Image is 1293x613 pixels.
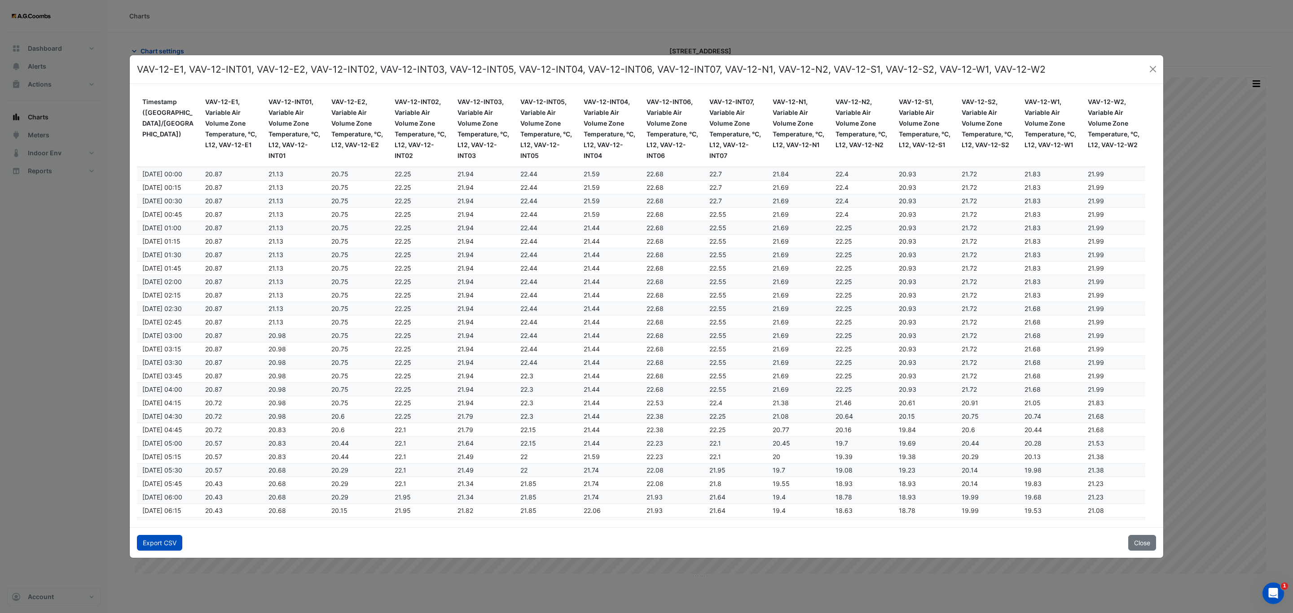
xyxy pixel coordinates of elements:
[646,184,664,191] span: 22.68
[268,359,286,366] span: 20.98
[200,91,263,167] datatable-header-cell: VAV-12-E1, Variable Air Volume Zone Temperature, °C, L12, VAV-12-E1
[457,237,474,245] span: 21.94
[268,197,283,205] span: 21.13
[142,291,181,299] span: 04/08/2025 02:15
[205,372,222,380] span: 20.87
[1025,291,1041,299] span: 21.83
[646,210,664,218] span: 22.68
[646,372,664,380] span: 22.68
[331,385,348,393] span: 20.75
[773,278,789,285] span: 21.69
[1025,318,1041,326] span: 21.68
[962,372,977,380] span: 21.72
[1088,372,1104,380] span: 21.99
[584,170,600,178] span: 21.59
[899,184,916,191] span: 20.93
[457,224,474,232] span: 21.94
[205,197,222,205] span: 20.87
[457,359,474,366] span: 21.94
[1025,210,1041,218] span: 21.83
[268,305,283,312] span: 21.13
[331,291,348,299] span: 20.75
[773,237,789,245] span: 21.69
[452,91,515,167] datatable-header-cell: VAV-12-INT03, Variable Air Volume Zone Temperature, °C, L12, VAV-12-INT03
[899,345,916,353] span: 20.93
[899,170,916,178] span: 20.93
[962,184,977,191] span: 21.72
[773,264,789,272] span: 21.69
[395,251,411,258] span: 22.25
[205,345,222,353] span: 20.87
[773,224,789,232] span: 21.69
[142,305,182,312] span: 04/08/2025 02:30
[962,251,977,258] span: 21.72
[457,385,474,393] span: 21.94
[709,170,722,178] span: 22.7
[395,224,411,232] span: 22.25
[1025,184,1041,191] span: 21.83
[457,210,474,218] span: 21.94
[331,305,348,312] span: 20.75
[1025,278,1041,285] span: 21.83
[520,251,537,258] span: 22.44
[584,372,600,380] span: 21.44
[1088,305,1104,312] span: 21.99
[331,210,348,218] span: 20.75
[331,237,348,245] span: 20.75
[268,170,283,178] span: 21.13
[142,264,181,272] span: 04/08/2025 01:45
[830,91,893,167] datatable-header-cell: VAV-12-N2, Variable Air Volume Zone Temperature, °C, L12, VAV-12-N2
[646,237,664,245] span: 22.68
[709,318,726,326] span: 22.55
[1088,98,1139,149] span: VAV-12-W2, Variable Air Volume Zone Temperature, °C, L12, VAV-12-W2
[268,291,283,299] span: 21.13
[836,210,849,218] span: 22.4
[331,251,348,258] span: 20.75
[1088,291,1104,299] span: 21.99
[205,251,222,258] span: 20.87
[899,305,916,312] span: 20.93
[646,291,664,299] span: 22.68
[709,332,726,339] span: 22.55
[646,359,664,366] span: 22.68
[962,210,977,218] span: 21.72
[962,264,977,272] span: 21.72
[584,359,600,366] span: 21.44
[773,305,789,312] span: 21.69
[457,264,474,272] span: 21.94
[331,184,348,191] span: 20.75
[646,98,698,159] span: VAV-12-INT06, Variable Air Volume Zone Temperature, °C, L12, VAV-12-INT06
[1088,184,1104,191] span: 21.99
[646,251,664,258] span: 22.68
[899,210,916,218] span: 20.93
[899,264,916,272] span: 20.93
[893,91,956,167] datatable-header-cell: VAV-12-S1, Variable Air Volume Zone Temperature, °C, L12, VAV-12-S1
[899,372,916,380] span: 20.93
[836,359,852,366] span: 22.25
[899,318,916,326] span: 20.93
[773,98,824,149] span: VAV-12-N1, Variable Air Volume Zone Temperature, °C, L12, VAV-12-N1
[709,305,726,312] span: 22.55
[142,332,182,339] span: 04/08/2025 03:00
[395,237,411,245] span: 22.25
[1088,318,1104,326] span: 21.99
[205,318,222,326] span: 20.87
[899,98,950,149] span: VAV-12-S1, Variable Air Volume Zone Temperature, °C, L12, VAV-12-S1
[578,91,641,167] datatable-header-cell: VAV-12-INT04, Variable Air Volume Zone Temperature, °C, L12, VAV-12-INT04
[709,197,722,205] span: 22.7
[899,237,916,245] span: 20.93
[773,332,789,339] span: 21.69
[836,251,852,258] span: 22.25
[704,91,767,167] datatable-header-cell: VAV-12-INT07, Variable Air Volume Zone Temperature, °C, L12, VAV-12-INT07
[205,224,222,232] span: 20.87
[331,278,348,285] span: 20.75
[1025,197,1041,205] span: 21.83
[142,372,182,380] span: 04/08/2025 03:45
[709,224,726,232] span: 22.55
[268,318,283,326] span: 21.13
[205,264,222,272] span: 20.87
[1262,582,1284,604] iframe: Intercom live chat
[205,332,222,339] span: 20.87
[584,318,600,326] span: 21.44
[1025,224,1041,232] span: 21.83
